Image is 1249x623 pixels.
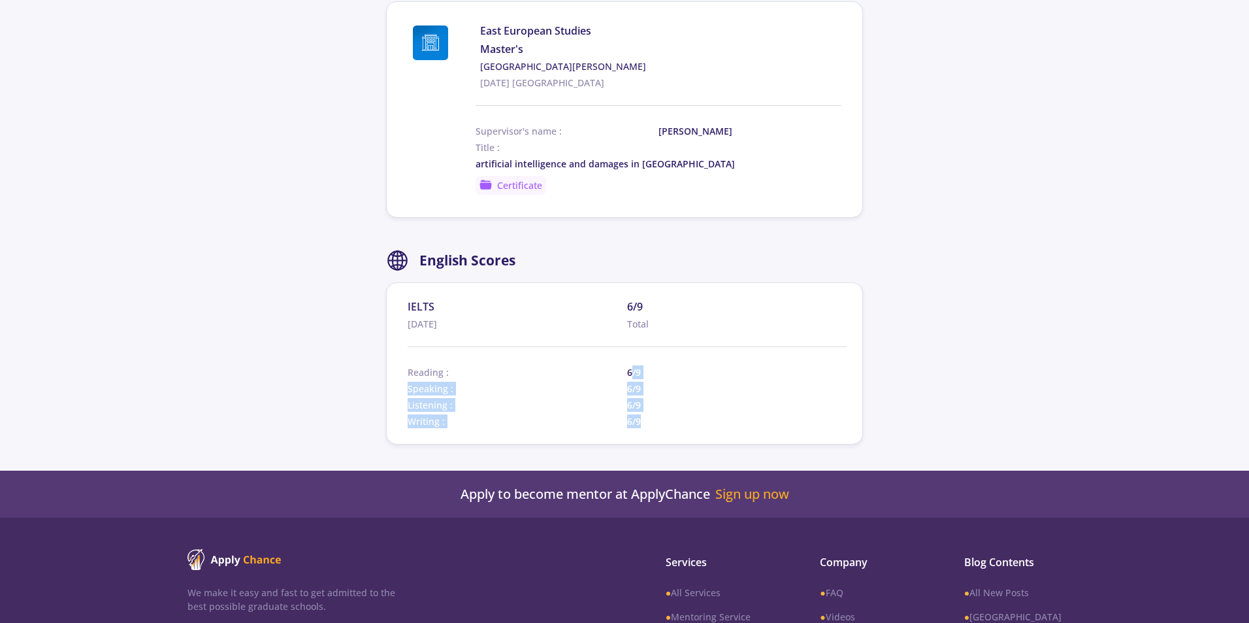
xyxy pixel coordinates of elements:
span: artificial intelligence and damages in [GEOGRAPHIC_DATA] [476,158,735,170]
span: [DATE] [408,317,627,331]
span: Total [627,317,847,331]
h2: English Scores [419,252,515,269]
span: Speaking : [408,382,627,396]
span: [PERSON_NAME] [658,124,781,138]
b: ● [666,586,671,599]
span: 6/9 [627,398,847,412]
span: 6/9 [627,414,847,428]
a: [GEOGRAPHIC_DATA][PERSON_NAME] [480,59,841,73]
a: ●All Services [666,586,778,599]
span: 6/9 [627,365,847,379]
span: Supervisor's name : [476,124,658,138]
span: Title : [476,141,500,154]
b: ● [964,586,969,599]
span: Master's [480,41,841,57]
a: ●FAQ [820,586,922,599]
span: Listening : [408,398,627,412]
span: East European Studies [480,23,841,39]
span: Company [820,554,922,570]
span: Writing : [408,414,627,428]
span: Reading : [408,365,627,379]
span: [DATE] [GEOGRAPHIC_DATA] [480,76,841,90]
span: 6/9 [627,382,847,396]
span: IELTS [408,299,627,314]
b: ● [666,611,671,623]
a: Sign up now [715,486,789,502]
span: 6/9 [627,299,847,314]
p: We make it easy and fast to get admitted to the best possible graduate schools. [187,586,395,613]
b: ● [820,586,825,599]
span: Blog Contents [964,554,1062,570]
img: Università degli Studi di Roma La Sapienza logo [413,25,448,60]
b: ● [820,611,825,623]
b: ● [964,611,969,623]
a: ●All New Posts [964,586,1062,599]
span: Certificate [497,178,542,192]
span: Services [666,554,778,570]
img: ApplyChance logo [187,549,282,570]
